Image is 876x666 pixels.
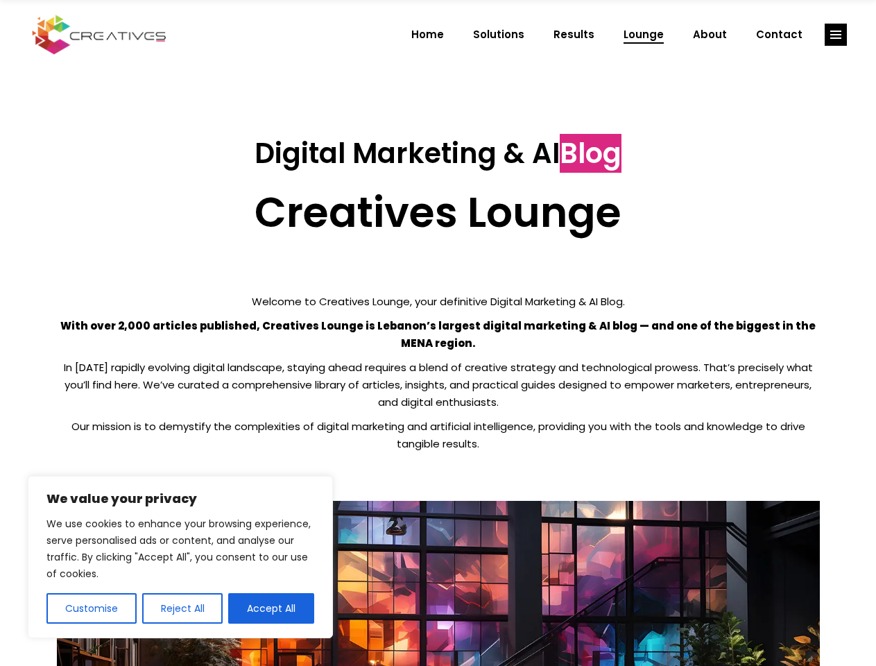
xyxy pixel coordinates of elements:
[60,318,816,350] strong: With over 2,000 articles published, Creatives Lounge is Lebanon’s largest digital marketing & AI ...
[411,17,444,53] span: Home
[397,17,458,53] a: Home
[458,17,539,53] a: Solutions
[560,134,621,173] span: Blog
[473,17,524,53] span: Solutions
[825,24,847,46] a: link
[678,17,741,53] a: About
[624,17,664,53] span: Lounge
[46,593,137,624] button: Customise
[228,593,314,624] button: Accept All
[57,293,820,310] p: Welcome to Creatives Lounge, your definitive Digital Marketing & AI Blog.
[57,418,820,452] p: Our mission is to demystify the complexities of digital marketing and artificial intelligence, pr...
[142,593,223,624] button: Reject All
[693,17,727,53] span: About
[57,187,820,237] h2: Creatives Lounge
[57,137,820,170] h3: Digital Marketing & AI
[741,17,817,53] a: Contact
[553,17,594,53] span: Results
[609,17,678,53] a: Lounge
[756,17,802,53] span: Contact
[57,359,820,411] p: In [DATE] rapidly evolving digital landscape, staying ahead requires a blend of creative strategy...
[29,13,169,56] img: Creatives
[46,515,314,582] p: We use cookies to enhance your browsing experience, serve personalised ads or content, and analys...
[46,490,314,507] p: We value your privacy
[28,476,333,638] div: We value your privacy
[539,17,609,53] a: Results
